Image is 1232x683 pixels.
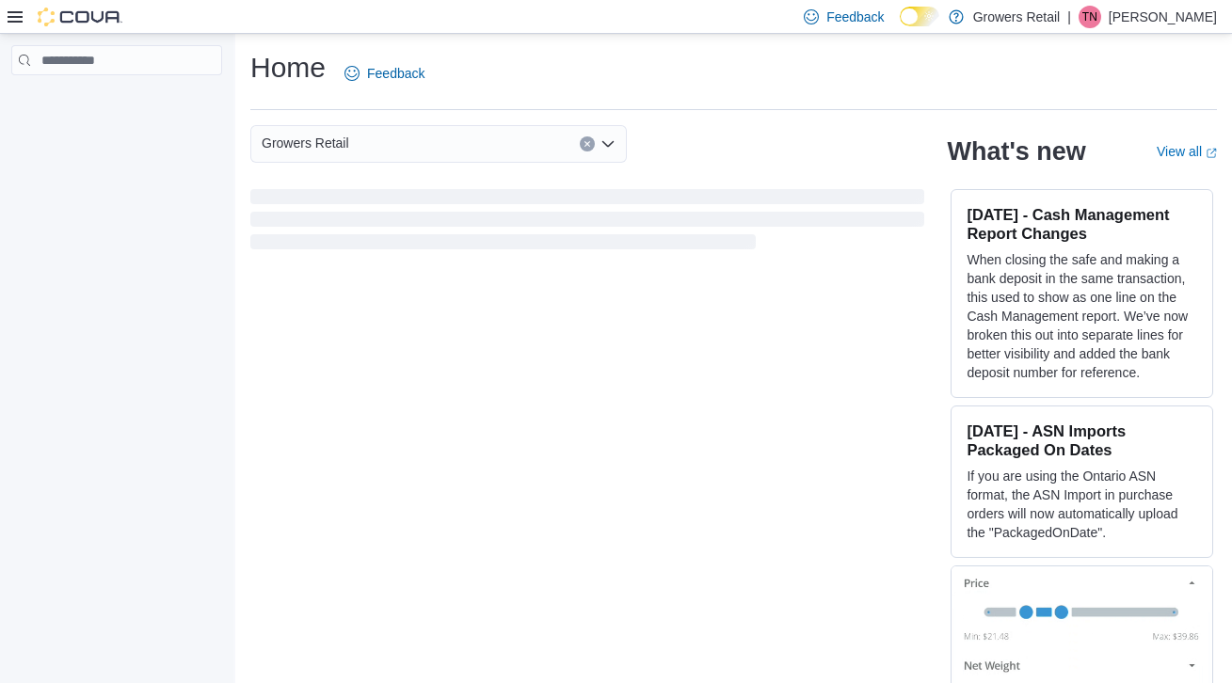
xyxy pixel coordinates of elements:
button: Clear input [580,136,595,151]
input: Dark Mode [900,7,939,26]
a: Feedback [337,55,432,92]
a: View allExternal link [1157,144,1217,159]
h1: Home [250,49,326,87]
p: Growers Retail [973,6,1061,28]
p: [PERSON_NAME] [1109,6,1217,28]
img: Cova [38,8,122,26]
nav: Complex example [11,79,222,124]
span: Dark Mode [900,26,901,27]
p: | [1067,6,1071,28]
button: Open list of options [600,136,616,151]
span: Loading [250,193,924,253]
span: Growers Retail [262,132,349,154]
span: Feedback [826,8,884,26]
span: TN [1082,6,1097,28]
p: If you are using the Ontario ASN format, the ASN Import in purchase orders will now automatically... [967,467,1197,542]
p: When closing the safe and making a bank deposit in the same transaction, this used to show as one... [967,250,1197,382]
div: Taylor North [1079,6,1101,28]
svg: External link [1206,148,1217,159]
h2: What's new [947,136,1085,167]
span: Feedback [367,64,424,83]
h3: [DATE] - ASN Imports Packaged On Dates [967,421,1197,459]
h3: [DATE] - Cash Management Report Changes [967,205,1197,243]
